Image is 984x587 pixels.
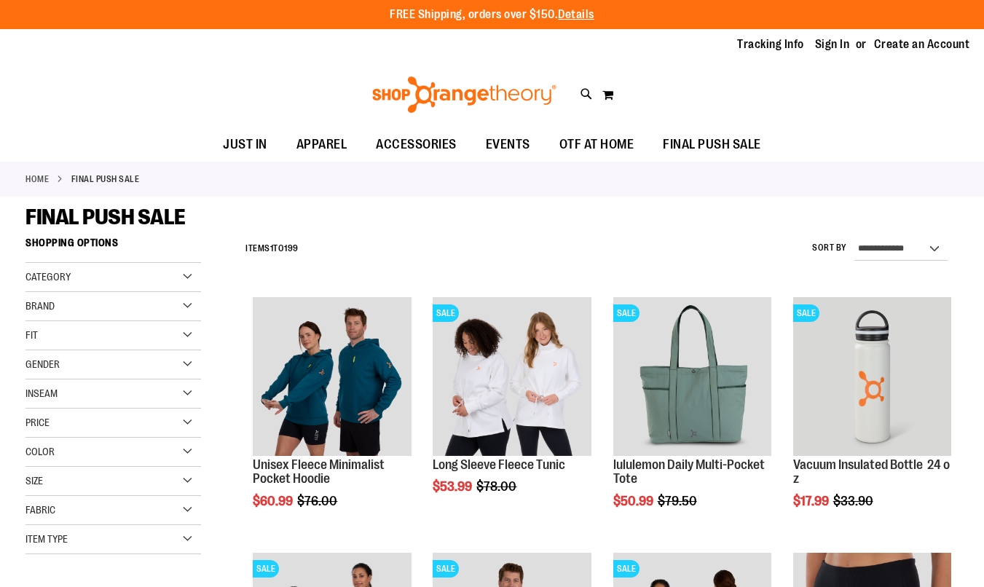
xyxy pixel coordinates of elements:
img: Unisex Fleece Minimalist Pocket Hoodie [253,297,411,455]
span: FINAL PUSH SALE [25,205,186,229]
span: ACCESSORIES [376,128,457,161]
a: APPAREL [282,128,362,162]
span: 199 [284,243,299,253]
a: FINAL PUSH SALE [648,128,776,161]
span: $79.50 [658,494,699,508]
span: Inseam [25,387,58,399]
span: Size [25,475,43,486]
a: Vacuum Insulated Bottle 24 ozSALE [793,297,951,457]
a: ACCESSORIES [361,128,471,162]
a: Home [25,173,49,186]
a: Unisex Fleece Minimalist Pocket Hoodie [253,457,385,486]
span: $76.00 [297,494,339,508]
span: $60.99 [253,494,295,508]
p: FREE Shipping, orders over $150. [390,7,594,23]
a: Long Sleeve Fleece Tunic [433,457,565,472]
a: Details [558,8,594,21]
span: $33.90 [833,494,875,508]
span: Price [25,417,50,428]
span: OTF AT HOME [559,128,634,161]
span: Gender [25,358,60,370]
a: Vacuum Insulated Bottle 24 oz [793,457,950,486]
a: EVENTS [471,128,545,162]
a: JUST IN [208,128,282,162]
img: Product image for Fleece Long Sleeve [433,297,591,455]
strong: Shopping Options [25,230,201,263]
span: SALE [433,560,459,578]
span: Color [25,446,55,457]
span: EVENTS [486,128,530,161]
img: lululemon Daily Multi-Pocket Tote [613,297,771,455]
span: $53.99 [433,479,474,494]
span: 1 [270,243,274,253]
label: Sort By [812,242,847,254]
h2: Items to [245,237,299,260]
a: Create an Account [874,36,970,52]
span: SALE [253,560,279,578]
a: Sign In [815,36,850,52]
span: Item Type [25,533,68,545]
span: Fabric [25,504,55,516]
img: Vacuum Insulated Bottle 24 oz [793,297,951,455]
span: SALE [433,304,459,322]
span: $17.99 [793,494,831,508]
span: SALE [793,304,819,322]
span: Category [25,271,71,283]
span: APPAREL [296,128,347,161]
strong: FINAL PUSH SALE [71,173,140,186]
a: Tracking Info [737,36,804,52]
div: product [786,290,959,545]
a: Unisex Fleece Minimalist Pocket Hoodie [253,297,411,457]
span: SALE [613,304,639,322]
div: product [245,290,418,545]
span: $78.00 [476,479,519,494]
span: JUST IN [223,128,267,161]
span: FINAL PUSH SALE [663,128,761,161]
div: product [425,290,598,531]
a: lululemon Daily Multi-Pocket ToteSALE [613,297,771,457]
span: $50.99 [613,494,656,508]
span: Brand [25,300,55,312]
a: Product image for Fleece Long SleeveSALE [433,297,591,457]
img: Shop Orangetheory [370,76,559,113]
span: Fit [25,329,38,341]
a: OTF AT HOME [545,128,649,162]
span: SALE [613,560,639,578]
div: product [606,290,779,545]
a: lululemon Daily Multi-Pocket Tote [613,457,765,486]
